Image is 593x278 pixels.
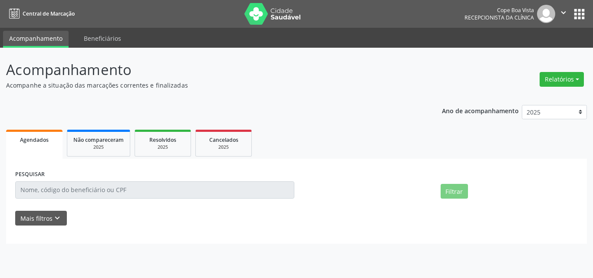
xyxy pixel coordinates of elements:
[149,136,176,144] span: Resolvidos
[6,59,413,81] p: Acompanhamento
[465,7,534,14] div: Cope Boa Vista
[572,7,587,22] button: apps
[23,10,75,17] span: Central de Marcação
[141,144,184,150] div: 2025
[78,31,127,46] a: Beneficiários
[15,168,45,181] label: PESQUISAR
[20,136,49,144] span: Agendados
[465,14,534,21] span: Recepcionista da clínica
[202,144,245,150] div: 2025
[540,72,584,87] button: Relatórios
[73,144,124,150] div: 2025
[537,5,555,23] img: img
[559,8,568,17] i: 
[15,211,67,226] button: Mais filtroskeyboard_arrow_down
[73,136,124,144] span: Não compareceram
[6,7,75,21] a: Central de Marcação
[442,105,519,116] p: Ano de acompanhamento
[209,136,238,144] span: Cancelados
[3,31,69,48] a: Acompanhamento
[441,184,468,199] button: Filtrar
[555,5,572,23] button: 
[53,213,62,223] i: keyboard_arrow_down
[15,181,294,199] input: Nome, código do beneficiário ou CPF
[6,81,413,90] p: Acompanhe a situação das marcações correntes e finalizadas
